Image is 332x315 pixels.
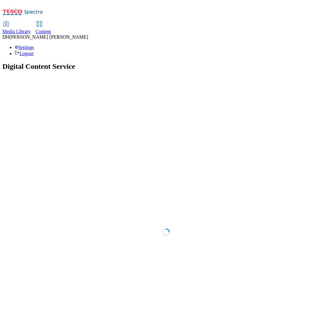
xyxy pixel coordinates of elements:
[15,51,34,56] a: Logout
[9,34,88,40] span: [PERSON_NAME] [PERSON_NAME]
[2,29,31,34] span: Media Library
[2,62,330,71] h1: Digital Content Service
[2,22,31,34] a: Media Library
[2,34,9,40] span: DH
[15,45,34,50] a: Settings
[36,22,51,34] a: Content
[36,29,51,34] span: Content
